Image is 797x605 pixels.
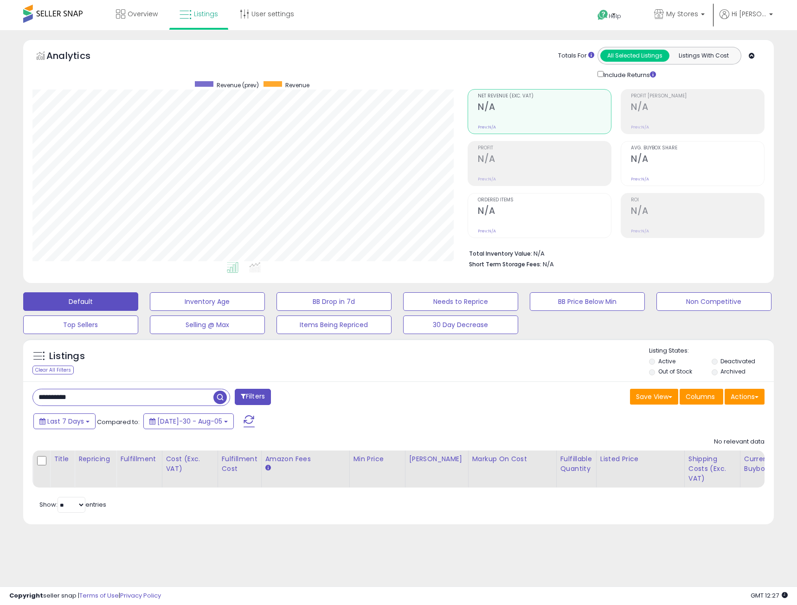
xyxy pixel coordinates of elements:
span: My Stores [666,9,698,19]
h5: Listings [49,350,85,363]
small: Prev: N/A [478,228,496,234]
div: Amazon Fees [265,454,346,464]
label: Out of Stock [658,367,692,375]
div: Current Buybox Price [744,454,792,474]
div: Markup on Cost [472,454,553,464]
div: Listed Price [600,454,681,464]
th: The percentage added to the cost of goods (COGS) that forms the calculator for Min & Max prices. [468,451,556,488]
button: Items Being Repriced [276,315,392,334]
button: Default [23,292,138,311]
button: Non Competitive [656,292,771,311]
small: Prev: N/A [478,124,496,130]
span: Profit [PERSON_NAME] [631,94,764,99]
h2: N/A [478,102,611,114]
div: Min Price [354,454,401,464]
div: No relevant data [714,438,765,446]
div: Cost (Exc. VAT) [166,454,214,474]
h5: Analytics [46,49,109,64]
button: Needs to Reprice [403,292,518,311]
div: Shipping Costs (Exc. VAT) [688,454,736,483]
h2: N/A [631,206,764,218]
span: Revenue (prev) [217,81,259,89]
a: Help [590,2,639,30]
span: ROI [631,198,764,203]
button: Filters [235,389,271,405]
button: Top Sellers [23,315,138,334]
label: Active [658,357,675,365]
b: Total Inventory Value: [469,250,532,257]
div: [PERSON_NAME] [409,454,464,464]
p: Listing States: [649,347,774,355]
span: Ordered Items [478,198,611,203]
span: Profit [478,146,611,151]
button: [DATE]-30 - Aug-05 [143,413,234,429]
button: Listings With Cost [669,50,738,62]
small: Prev: N/A [631,228,649,234]
span: N/A [543,260,554,269]
button: Selling @ Max [150,315,265,334]
label: Archived [720,367,746,375]
h2: N/A [631,154,764,166]
h2: N/A [478,154,611,166]
button: BB Drop in 7d [276,292,392,311]
button: Inventory Age [150,292,265,311]
small: Amazon Fees. [265,464,271,472]
small: Prev: N/A [478,176,496,182]
h2: N/A [631,102,764,114]
button: Last 7 Days [33,413,96,429]
h2: N/A [478,206,611,218]
button: Actions [725,389,765,405]
div: Clear All Filters [32,366,74,374]
span: Overview [128,9,158,19]
div: Fulfillable Quantity [560,454,592,474]
span: Last 7 Days [47,417,84,426]
button: 30 Day Decrease [403,315,518,334]
span: [DATE]-30 - Aug-05 [157,417,222,426]
span: Compared to: [97,418,140,426]
button: Columns [680,389,723,405]
span: Help [609,12,621,20]
div: Totals For [558,51,594,60]
div: Repricing [78,454,112,464]
button: Save View [630,389,678,405]
small: Prev: N/A [631,176,649,182]
b: Short Term Storage Fees: [469,260,541,268]
span: Net Revenue (Exc. VAT) [478,94,611,99]
span: Avg. Buybox Share [631,146,764,151]
button: BB Price Below Min [530,292,645,311]
div: Include Returns [591,69,667,80]
a: Hi [PERSON_NAME] [720,9,773,30]
div: Fulfillment [120,454,158,464]
span: Revenue [285,81,309,89]
li: N/A [469,247,758,258]
div: Fulfillment Cost [222,454,257,474]
small: Prev: N/A [631,124,649,130]
i: Get Help [597,9,609,21]
span: Listings [194,9,218,19]
span: Hi [PERSON_NAME] [732,9,766,19]
span: Show: entries [39,500,106,509]
span: Columns [686,392,715,401]
button: All Selected Listings [600,50,669,62]
div: Title [54,454,71,464]
label: Deactivated [720,357,755,365]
